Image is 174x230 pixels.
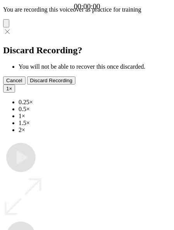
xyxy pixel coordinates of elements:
h2: Discard Recording? [3,45,171,56]
li: 2× [19,127,171,134]
li: You will not be able to recover this once discarded. [19,63,171,70]
button: Discard Recording [27,76,76,85]
li: 0.5× [19,106,171,113]
button: Cancel [3,76,26,85]
button: 1× [3,85,15,93]
span: 1 [6,86,9,91]
li: 1.5× [19,120,171,127]
a: 00:00:00 [74,2,100,11]
li: 0.25× [19,99,171,106]
p: You are recording this voiceover as practice for training [3,6,171,13]
li: 1× [19,113,171,120]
